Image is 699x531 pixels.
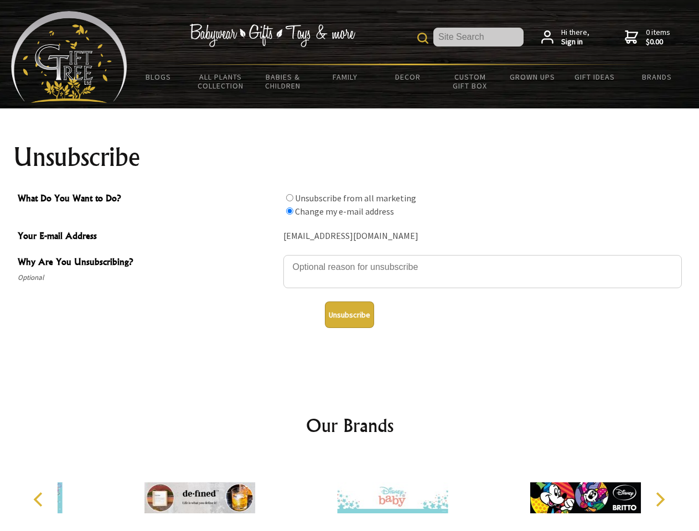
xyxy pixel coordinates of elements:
a: BLOGS [127,65,190,88]
textarea: Why Are You Unsubscribing? [283,255,682,288]
span: Hi there, [561,28,589,47]
span: Why Are You Unsubscribing? [18,255,278,271]
label: Unsubscribe from all marketing [295,192,416,204]
a: Hi there,Sign in [541,28,589,47]
a: All Plants Collection [190,65,252,97]
button: Next [648,487,672,512]
a: Family [314,65,377,88]
strong: $0.00 [646,37,670,47]
button: Unsubscribe [325,301,374,328]
strong: Sign in [561,37,589,47]
div: [EMAIL_ADDRESS][DOMAIN_NAME] [283,228,682,245]
a: Decor [376,65,439,88]
input: What Do You Want to Do? [286,194,293,201]
input: Site Search [433,28,524,46]
label: Change my e-mail address [295,206,394,217]
span: What Do You Want to Do? [18,191,278,207]
span: Your E-mail Address [18,229,278,245]
a: Brands [626,65,688,88]
img: Babyware - Gifts - Toys and more... [11,11,127,103]
h2: Our Brands [22,412,677,439]
input: What Do You Want to Do? [286,207,293,215]
a: Gift Ideas [563,65,626,88]
a: 0 items$0.00 [625,28,670,47]
a: Babies & Children [252,65,314,97]
img: product search [417,33,428,44]
span: Optional [18,271,278,284]
a: Custom Gift Box [439,65,501,97]
img: Babywear - Gifts - Toys & more [189,24,355,47]
span: 0 items [646,27,670,47]
h1: Unsubscribe [13,144,686,170]
a: Grown Ups [501,65,563,88]
button: Previous [28,487,52,512]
